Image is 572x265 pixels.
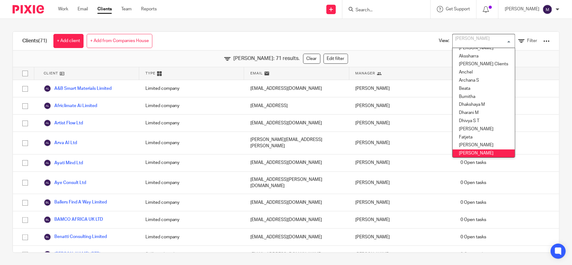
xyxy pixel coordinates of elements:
a: Ayati Mind Ltd [44,159,83,167]
span: Client [44,71,58,76]
p: [PERSON_NAME] [505,6,539,12]
a: + Add from Companies House [87,34,152,48]
span: 0 Open tasks [460,251,486,257]
span: 0 Open tasks [460,234,486,240]
div: [PERSON_NAME][EMAIL_ADDRESS][PERSON_NAME] [244,132,349,154]
li: Anchel [453,68,515,77]
li: [PERSON_NAME] Clients [453,60,515,68]
li: [PERSON_NAME] [453,44,515,52]
div: Limited company [139,80,244,97]
img: svg%3E [44,233,51,241]
span: Type [145,71,155,76]
div: [EMAIL_ADDRESS][DOMAIN_NAME] [244,229,349,246]
div: Limited company [139,154,244,171]
li: Beata [453,85,515,93]
a: Team [121,6,132,12]
div: Self-employed [139,246,244,263]
div: [PERSON_NAME] [349,154,454,171]
a: Arva AI Ltd [44,139,77,147]
div: [PERSON_NAME] [349,229,454,246]
div: View: [429,32,550,50]
input: Search for option [453,35,511,46]
input: Select all [19,68,31,79]
div: [PERSON_NAME] [349,211,454,228]
div: Limited company [139,115,244,132]
span: Filter [527,39,537,43]
li: [PERSON_NAME] [453,125,515,133]
span: Manager [356,71,375,76]
img: svg%3E [44,199,51,206]
img: svg%3E [542,4,553,14]
a: Clients [97,6,112,12]
li: Fatjeta [453,133,515,142]
img: svg%3E [44,139,51,147]
div: Limited company [139,132,244,154]
img: svg%3E [44,85,51,92]
div: [EMAIL_ADDRESS][DOMAIN_NAME] [244,154,349,171]
div: Search for option [452,34,515,48]
img: svg%3E [44,179,51,187]
li: Akssharra [453,52,515,61]
li: [PERSON_NAME] [453,149,515,158]
div: Limited company [139,194,244,211]
a: A&B Smart Materials Limited [44,85,112,92]
li: Dhivya S T [453,117,515,125]
img: svg%3E [44,251,51,258]
li: [PERSON_NAME] [453,141,515,149]
a: Reports [141,6,157,12]
div: Limited company [139,97,244,114]
div: [PERSON_NAME] [349,80,454,97]
a: BAMCO AFRICA UK LTD [44,216,103,224]
a: Work [58,6,68,12]
img: svg%3E [44,102,51,110]
a: Aye Consult Ltd [44,179,86,187]
div: [PERSON_NAME] [349,246,454,263]
a: Benatti Consulting Limited [44,233,107,241]
div: [EMAIL_ADDRESS] [244,97,349,114]
a: [PERSON_NAME] (PTR) [44,251,101,258]
li: Bumitha [453,93,515,101]
div: [PERSON_NAME] [349,172,454,194]
span: 0 Open tasks [460,160,486,166]
span: 0 Open tasks [460,199,486,206]
img: svg%3E [44,159,51,167]
div: Limited company [139,211,244,228]
span: 0 Open tasks [460,217,486,223]
div: [EMAIL_ADDRESS][DOMAIN_NAME] [244,211,349,228]
li: Dhakshaya M [453,101,515,109]
div: [PERSON_NAME] [349,115,454,132]
span: [PERSON_NAME]: 71 results. [234,55,300,62]
li: Archana S [453,77,515,85]
h1: Clients [22,38,47,44]
a: Artist Flow Ltd [44,119,83,127]
div: [EMAIL_ADDRESS][DOMAIN_NAME] [244,80,349,97]
img: Pixie [13,5,44,14]
a: Ballers Find A Way Limited [44,199,107,206]
span: Email [250,71,263,76]
div: [EMAIL_ADDRESS][DOMAIN_NAME] [244,115,349,132]
div: Limited company [139,172,244,194]
div: [EMAIL_ADDRESS][PERSON_NAME][DOMAIN_NAME] [244,172,349,194]
a: + Add client [53,34,84,48]
div: Limited company [139,229,244,246]
a: Clear [303,54,320,64]
div: [EMAIL_ADDRESS][DOMAIN_NAME] [244,194,349,211]
div: [PERSON_NAME] [349,97,454,114]
div: [EMAIL_ADDRESS][DOMAIN_NAME] [244,246,349,263]
a: Africlimate Ai Limited [44,102,97,110]
span: Get Support [446,7,470,11]
span: (71) [38,38,47,43]
input: Search [355,8,411,13]
div: [PERSON_NAME] [349,132,454,154]
li: Dharani M [453,109,515,117]
img: svg%3E [44,119,51,127]
div: [PERSON_NAME] [349,194,454,211]
span: 0 Open tasks [460,180,486,186]
img: svg%3E [44,216,51,224]
a: Edit filter [324,54,348,64]
a: Email [78,6,88,12]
